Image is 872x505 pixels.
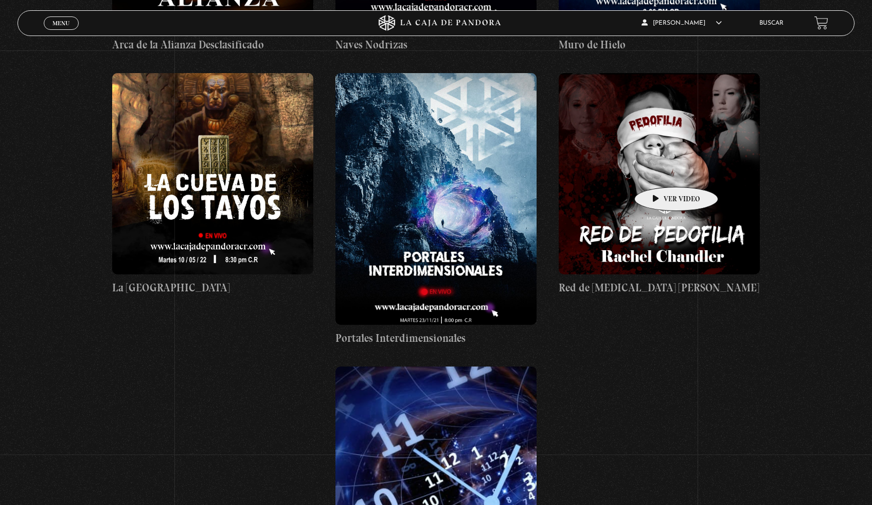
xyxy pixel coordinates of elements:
[49,28,73,36] span: Cerrar
[112,73,313,295] a: La [GEOGRAPHIC_DATA]
[559,37,760,53] h4: Muro de Hielo
[642,20,722,26] span: [PERSON_NAME]
[112,280,313,296] h4: La [GEOGRAPHIC_DATA]
[335,330,537,346] h4: Portales Interdimensionales
[814,16,828,30] a: View your shopping cart
[335,37,537,53] h4: Naves Nodrizas
[559,73,760,295] a: Red de [MEDICAL_DATA] [PERSON_NAME]
[759,20,784,26] a: Buscar
[52,20,69,26] span: Menu
[335,73,537,346] a: Portales Interdimensionales
[559,280,760,296] h4: Red de [MEDICAL_DATA] [PERSON_NAME]
[112,37,313,53] h4: Arca de la Alianza Desclasificado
